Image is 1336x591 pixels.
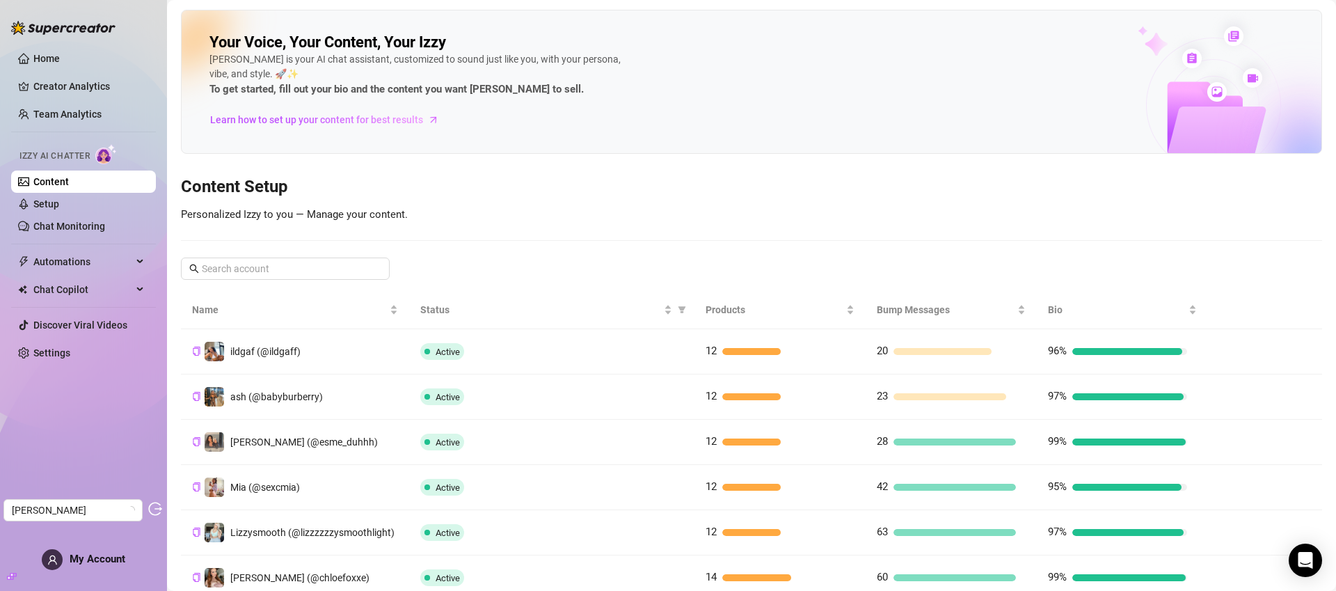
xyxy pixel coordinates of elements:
[678,306,686,314] span: filter
[33,320,127,331] a: Discover Viral Videos
[192,392,201,401] span: copy
[436,573,460,583] span: Active
[436,437,460,448] span: Active
[877,435,888,448] span: 28
[1048,435,1067,448] span: 99%
[33,75,145,97] a: Creator Analytics
[877,571,888,583] span: 60
[205,342,224,361] img: ildgaf (@ildgaff)
[18,285,27,294] img: Chat Copilot
[877,526,888,538] span: 63
[1048,302,1186,317] span: Bio
[192,436,201,447] button: Copy Creator ID
[11,21,116,35] img: logo-BBDzfeDw.svg
[70,553,125,565] span: My Account
[33,176,69,187] a: Content
[675,299,689,320] span: filter
[189,264,199,274] span: search
[209,83,584,95] strong: To get started, fill out your bio and the content you want [PERSON_NAME] to sell.
[420,302,661,317] span: Status
[1048,390,1067,402] span: 97%
[210,112,423,127] span: Learn how to set up your content for best results
[427,113,440,127] span: arrow-right
[181,291,409,329] th: Name
[436,482,460,493] span: Active
[95,144,117,164] img: AI Chatter
[706,435,717,448] span: 12
[192,482,201,492] button: Copy Creator ID
[706,480,717,493] span: 12
[230,346,301,357] span: ildgaf (@ildgaff)
[866,291,1037,329] th: Bump Messages
[18,256,29,267] span: thunderbolt
[205,523,224,542] img: Lizzysmooth (@lizzzzzzysmoothlight)
[1037,291,1208,329] th: Bio
[192,302,387,317] span: Name
[192,572,201,583] button: Copy Creator ID
[33,347,70,358] a: Settings
[192,347,201,356] span: copy
[192,437,201,446] span: copy
[181,208,408,221] span: Personalized Izzy to you — Manage your content.
[230,527,395,538] span: Lizzysmooth (@lizzzzzzysmoothlight)
[409,291,694,329] th: Status
[706,302,843,317] span: Products
[436,347,460,357] span: Active
[1289,544,1322,577] div: Open Intercom Messenger
[209,52,627,98] div: [PERSON_NAME] is your AI chat assistant, customized to sound just like you, with your persona, vi...
[205,432,224,452] img: Esmeralda (@esme_duhhh)
[192,573,201,582] span: copy
[192,482,201,491] span: copy
[33,53,60,64] a: Home
[47,555,58,565] span: user
[192,527,201,537] button: Copy Creator ID
[694,291,866,329] th: Products
[181,176,1322,198] h3: Content Setup
[1106,11,1321,153] img: ai-chatter-content-library-cLFOSyPT.png
[202,261,370,276] input: Search account
[33,109,102,120] a: Team Analytics
[877,302,1015,317] span: Bump Messages
[230,572,369,583] span: [PERSON_NAME] (@chloefoxxe)
[1048,526,1067,538] span: 97%
[148,502,162,516] span: logout
[877,480,888,493] span: 42
[230,391,323,402] span: ash (@babyburberry)
[706,390,717,402] span: 12
[192,528,201,537] span: copy
[877,345,888,357] span: 20
[706,345,717,357] span: 12
[33,251,132,273] span: Automations
[436,528,460,538] span: Active
[205,387,224,407] img: ash (@babyburberry)
[12,500,134,521] span: Jackson
[230,482,300,493] span: Mia (@sexcmia)
[33,198,59,210] a: Setup
[192,391,201,402] button: Copy Creator ID
[706,571,717,583] span: 14
[436,392,460,402] span: Active
[7,572,17,581] span: build
[230,436,378,448] span: [PERSON_NAME] (@esme_duhhh)
[706,526,717,538] span: 12
[33,221,105,232] a: Chat Monitoring
[209,109,450,131] a: Learn how to set up your content for best results
[1048,345,1067,357] span: 96%
[877,390,888,402] span: 23
[1048,480,1067,493] span: 95%
[1048,571,1067,583] span: 99%
[19,150,90,163] span: Izzy AI Chatter
[126,505,135,514] span: loading
[205,478,224,497] img: Mia (@sexcmia)
[205,568,224,588] img: Chloe (@chloefoxxe)
[192,346,201,356] button: Copy Creator ID
[209,33,446,52] h2: Your Voice, Your Content, Your Izzy
[33,278,132,301] span: Chat Copilot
